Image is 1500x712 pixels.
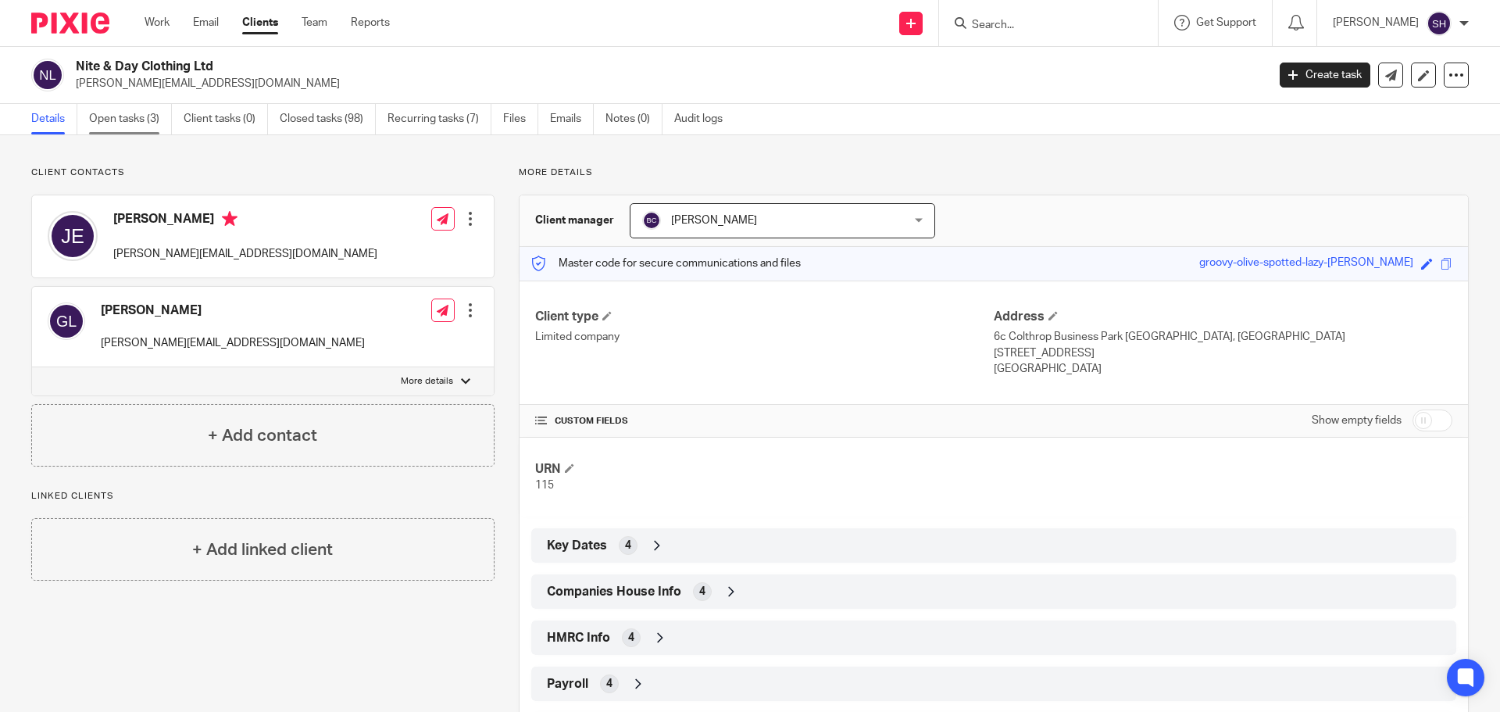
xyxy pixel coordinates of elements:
[242,15,278,30] a: Clients
[994,329,1452,345] p: 6c Colthrop Business Park [GEOGRAPHIC_DATA], [GEOGRAPHIC_DATA]
[535,213,614,228] h3: Client manager
[208,424,317,448] h4: + Add contact
[699,584,705,599] span: 4
[519,166,1469,179] p: More details
[606,676,612,692] span: 4
[401,375,453,388] p: More details
[605,104,662,134] a: Notes (0)
[970,19,1111,33] input: Search
[994,309,1452,325] h4: Address
[625,538,631,553] span: 4
[547,676,588,692] span: Payroll
[1427,11,1452,36] img: svg%3E
[1333,15,1419,30] p: [PERSON_NAME]
[531,256,801,271] p: Master code for secure communications and files
[674,104,734,134] a: Audit logs
[302,15,327,30] a: Team
[76,59,1020,75] h2: Nite & Day Clothing Ltd
[192,538,333,562] h4: + Add linked client
[76,76,1256,91] p: [PERSON_NAME][EMAIL_ADDRESS][DOMAIN_NAME]
[550,104,594,134] a: Emails
[1199,255,1413,273] div: groovy-olive-spotted-lazy-[PERSON_NAME]
[387,104,491,134] a: Recurring tasks (7)
[193,15,219,30] a: Email
[547,630,610,646] span: HMRC Info
[222,211,237,227] i: Primary
[48,211,98,261] img: svg%3E
[994,345,1452,361] p: [STREET_ADDRESS]
[547,538,607,554] span: Key Dates
[535,309,994,325] h4: Client type
[1312,413,1402,428] label: Show empty fields
[547,584,681,600] span: Companies House Info
[113,246,377,262] p: [PERSON_NAME][EMAIL_ADDRESS][DOMAIN_NAME]
[280,104,376,134] a: Closed tasks (98)
[184,104,268,134] a: Client tasks (0)
[535,329,994,345] p: Limited company
[994,361,1452,377] p: [GEOGRAPHIC_DATA]
[642,211,661,230] img: svg%3E
[89,104,172,134] a: Open tasks (3)
[1280,63,1370,88] a: Create task
[145,15,170,30] a: Work
[1196,17,1256,28] span: Get Support
[113,211,377,231] h4: [PERSON_NAME]
[31,13,109,34] img: Pixie
[671,215,757,226] span: [PERSON_NAME]
[101,335,365,351] p: [PERSON_NAME][EMAIL_ADDRESS][DOMAIN_NAME]
[535,415,994,428] h4: CUSTOM FIELDS
[628,630,634,646] span: 4
[48,302,85,340] img: svg%3E
[101,302,365,319] h4: [PERSON_NAME]
[31,166,495,179] p: Client contacts
[31,59,64,91] img: svg%3E
[535,461,994,478] h4: URN
[503,104,538,134] a: Files
[535,480,554,491] span: 115
[351,15,390,30] a: Reports
[31,490,495,503] p: Linked clients
[31,104,77,134] a: Details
